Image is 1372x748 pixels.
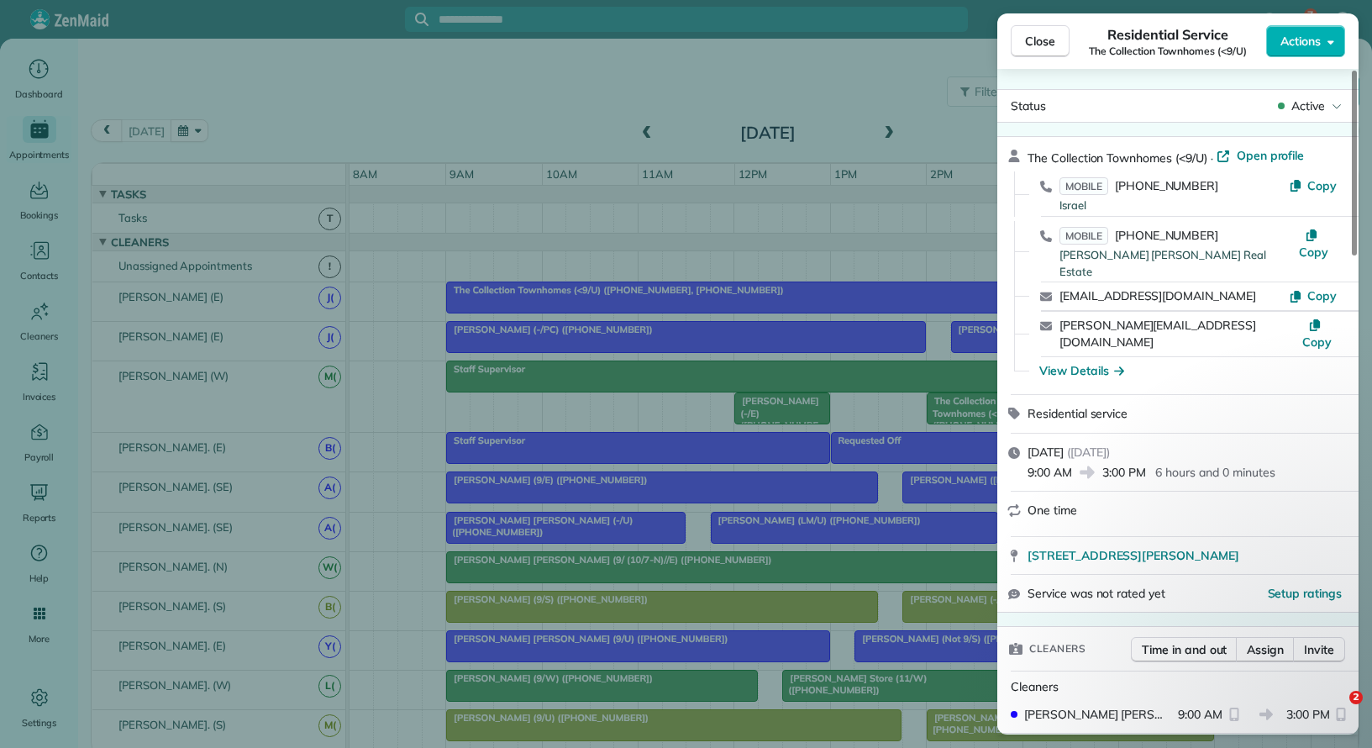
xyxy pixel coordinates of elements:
span: 3:00 PM [1286,706,1330,723]
span: 3:00 PM [1102,464,1146,481]
button: Copy [1297,317,1337,350]
span: ( [DATE] ) [1067,445,1110,460]
span: [PHONE_NUMBER] [1115,178,1218,193]
button: Copy [1291,227,1337,261]
button: Close [1011,25,1070,57]
span: Actions [1280,33,1321,50]
a: MOBILE[PHONE_NUMBER] [1059,227,1218,244]
span: [PERSON_NAME] [PERSON_NAME] (E) [1024,706,1171,723]
button: View Details [1039,362,1124,379]
span: Copy [1302,334,1332,350]
a: [STREET_ADDRESS][PERSON_NAME] [1028,547,1348,564]
span: Status [1011,98,1046,113]
span: Close [1025,33,1055,50]
a: [EMAIL_ADDRESS][DOMAIN_NAME] [1059,288,1256,303]
span: · [1207,151,1217,165]
a: MOBILE[PHONE_NUMBER] [1059,177,1218,194]
span: Residential service [1028,406,1128,421]
span: Cleaners [1011,679,1059,694]
div: [PERSON_NAME] [PERSON_NAME] Real Estate [1059,247,1291,280]
span: 9:00 AM [1178,706,1222,723]
div: Israel [1059,198,1289,214]
span: [PHONE_NUMBER] [1115,228,1218,243]
span: Active [1291,97,1325,114]
a: [PERSON_NAME][EMAIL_ADDRESS][DOMAIN_NAME] [1059,318,1256,350]
span: Service was not rated yet [1028,585,1165,603]
span: Copy [1307,178,1337,193]
span: 9:00 AM [1028,464,1072,481]
button: Copy [1289,177,1337,194]
iframe: Intercom live chat [1315,691,1355,731]
span: Copy [1307,288,1337,303]
span: 2 [1349,691,1363,704]
span: Open profile [1237,147,1305,164]
span: MOBILE [1059,177,1108,195]
span: Residential Service [1107,24,1227,45]
p: 6 hours and 0 minutes [1155,464,1275,481]
a: Open profile [1217,147,1305,164]
span: The Collection Townhomes (<9/U) [1089,45,1247,58]
span: [STREET_ADDRESS][PERSON_NAME] [1028,547,1239,564]
span: [DATE] [1028,445,1064,460]
span: Copy [1299,245,1328,260]
span: Cleaners [1029,640,1086,657]
span: The Collection Townhomes (<9/U) [1028,150,1207,166]
button: Copy [1289,287,1337,304]
span: MOBILE [1059,227,1108,245]
span: One time [1028,503,1077,518]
